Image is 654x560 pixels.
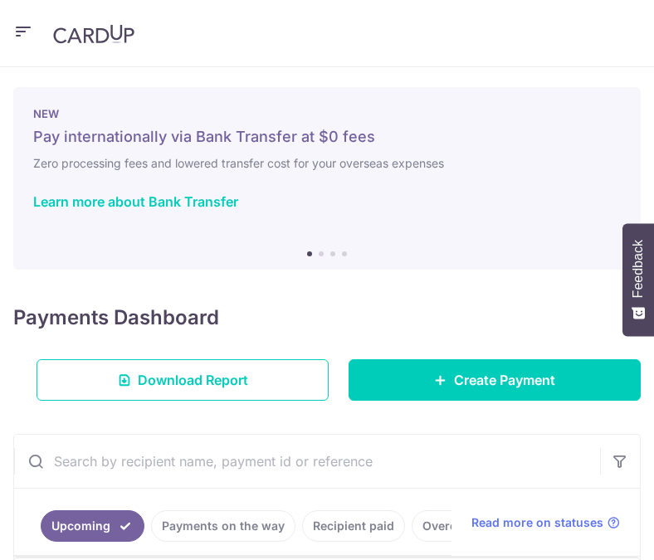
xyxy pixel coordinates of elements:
[412,510,482,542] a: Overdue
[151,510,295,542] a: Payments on the way
[138,370,248,390] span: Download Report
[37,359,329,401] a: Download Report
[454,370,555,390] span: Create Payment
[14,435,600,488] input: Search by recipient name, payment id or reference
[302,510,405,542] a: Recipient paid
[41,510,144,542] a: Upcoming
[33,127,621,147] h5: Pay internationally via Bank Transfer at $0 fees
[471,514,620,531] a: Read more on statuses
[33,107,621,120] p: NEW
[53,24,134,44] img: CardUp
[349,359,641,401] a: Create Payment
[13,303,219,333] h4: Payments Dashboard
[33,153,621,173] h6: Zero processing fees and lowered transfer cost for your overseas expenses
[622,223,654,336] button: Feedback - Show survey
[33,193,238,210] a: Learn more about Bank Transfer
[631,240,646,298] span: Feedback
[471,514,603,531] span: Read more on statuses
